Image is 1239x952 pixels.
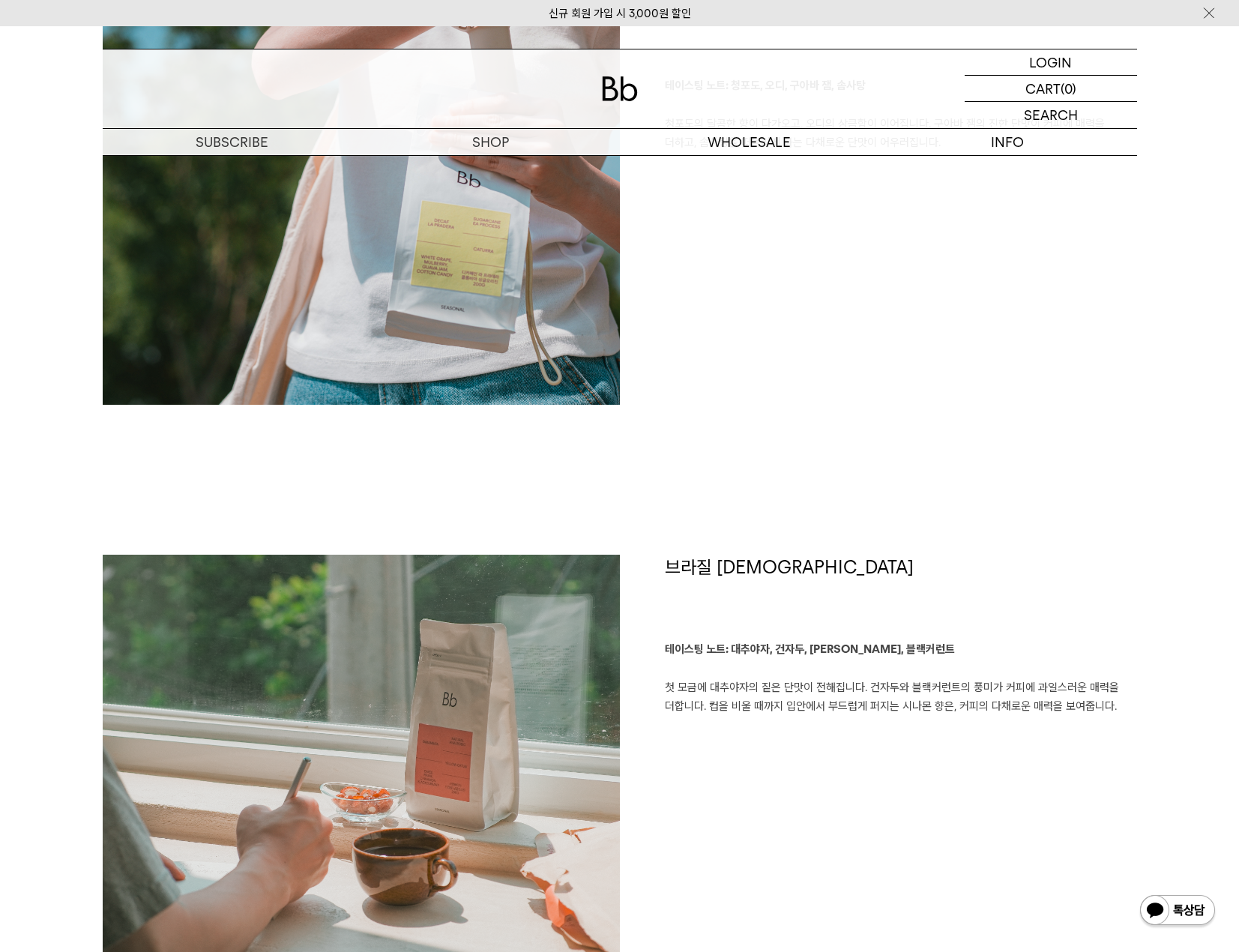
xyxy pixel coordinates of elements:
[1025,76,1061,101] p: CART
[1029,49,1072,75] p: LOGIN
[620,129,878,155] p: WHOLESALE
[1024,102,1078,128] p: SEARCH
[1061,76,1076,101] p: (0)
[549,7,691,20] a: 신규 회원 가입 시 3,000원 할인
[103,129,361,155] a: SUBSCRIBE
[965,76,1137,102] a: CART (0)
[665,555,1137,640] h1: 브라질 [DEMOGRAPHIC_DATA]
[665,642,955,656] b: 테이스팅 노트: 대추야자, 건자두, [PERSON_NAME], 블랙커런트
[965,49,1137,76] a: LOGIN
[361,129,620,155] a: SHOP
[878,129,1137,155] p: INFO
[1139,894,1217,930] img: 카카오톡 채널 1:1 채팅 버튼
[602,76,638,101] img: 로고
[665,640,1137,717] p: 첫 모금에 대추야자의 짙은 단맛이 전해집니다. 건자두와 블랙커런트의 풍미가 커피에 과일스러운 매력을 더합니다. 컵을 비울 때까지 입안에서 부드럽게 퍼지는 시나몬 향은, 커피의...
